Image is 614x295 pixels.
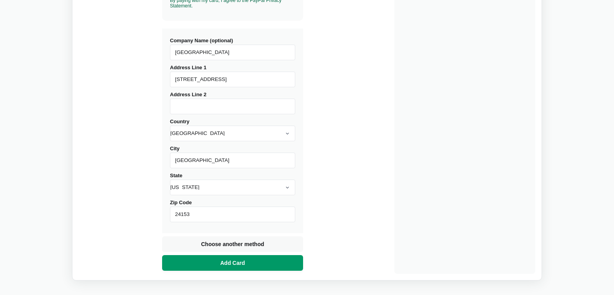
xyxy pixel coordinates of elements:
label: City [170,146,295,168]
select: State [170,180,295,195]
input: Company Name (optional) [170,45,295,60]
input: Zip Code [170,207,295,222]
span: Add Card [219,259,247,267]
label: Company Name (optional) [170,38,295,60]
button: Choose another method [162,236,303,252]
label: Country [170,119,295,141]
label: State [170,173,295,195]
button: Add Card [162,255,303,271]
input: Address Line 2 [170,99,295,114]
input: Address Line 1 [170,72,295,87]
span: Choose another method [199,240,265,248]
label: Address Line 1 [170,65,295,87]
input: City [170,153,295,168]
label: Zip Code [170,200,295,222]
select: Country [170,126,295,141]
label: Address Line 2 [170,92,295,114]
